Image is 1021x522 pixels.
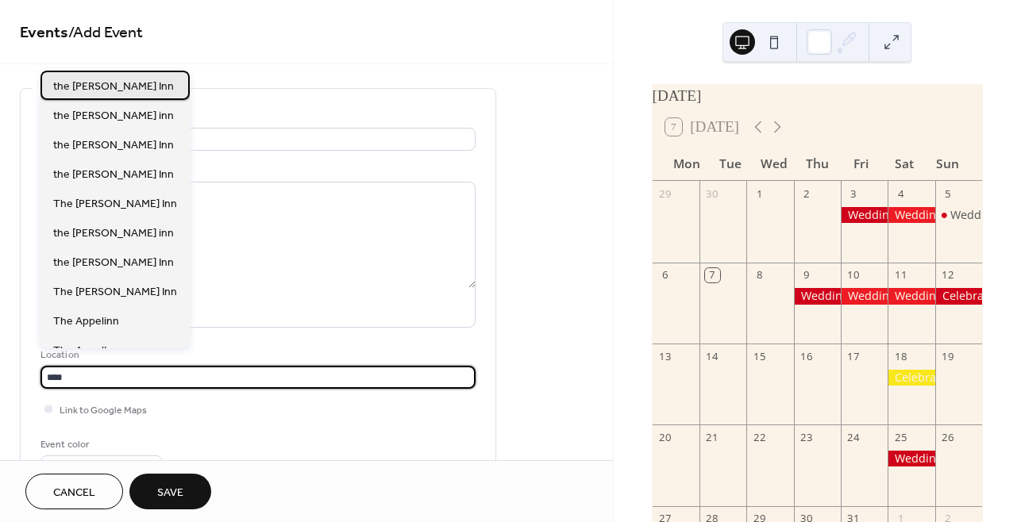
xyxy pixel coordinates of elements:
button: Save [129,474,211,509]
span: the [PERSON_NAME] Inn [53,255,174,271]
div: 10 [846,268,861,282]
div: 16 [799,349,814,363]
div: 2 [799,186,814,201]
div: Event color [40,436,160,453]
div: 23 [799,431,814,445]
div: Fri [839,147,883,181]
div: 22 [752,431,766,445]
div: Wedding [935,207,982,223]
span: the [PERSON_NAME] inn [53,225,174,242]
div: 9 [799,268,814,282]
span: Cancel [53,485,95,501]
div: [DATE] [653,85,982,108]
div: Wedding [841,207,888,223]
div: Celebration [935,288,982,304]
div: 11 [893,268,907,282]
div: Wedding [888,207,934,223]
div: Title [40,109,472,125]
div: 3 [846,186,861,201]
div: 14 [705,349,719,363]
div: 17 [846,349,861,363]
div: 30 [705,186,719,201]
div: Wed [752,147,796,181]
span: The Appelinn [53,313,119,330]
span: Save [157,485,183,501]
div: Wedding [888,288,934,304]
div: Mon [665,147,709,181]
button: Cancel [25,474,123,509]
div: Tue [708,147,752,181]
div: 29 [658,186,672,201]
div: 12 [941,268,955,282]
div: Wedding [794,288,841,304]
div: Wedding [888,451,934,466]
span: The AppelInn [53,343,119,359]
div: 13 [658,349,672,363]
a: Events [20,17,68,48]
div: 5 [941,186,955,201]
span: the [PERSON_NAME] Inn [53,167,174,183]
div: 26 [941,431,955,445]
span: Link to Google Maps [60,402,147,419]
div: 19 [941,349,955,363]
div: 18 [893,349,907,363]
div: 25 [893,431,907,445]
span: The [PERSON_NAME] Inn [53,196,177,213]
div: Wedding [841,288,888,304]
div: Sat [882,147,926,181]
div: 7 [705,268,719,282]
span: the [PERSON_NAME] Inn [53,79,174,95]
div: 6 [658,268,672,282]
span: the [PERSON_NAME] Inn [53,137,174,154]
div: Celebration [888,370,934,386]
div: 1 [752,186,766,201]
div: 8 [752,268,766,282]
div: Location [40,347,472,363]
div: Wedding [950,207,998,223]
span: the [PERSON_NAME] inn [53,108,174,125]
div: 15 [752,349,766,363]
div: Thu [796,147,839,181]
span: / Add Event [68,17,143,48]
div: 24 [846,431,861,445]
div: 20 [658,431,672,445]
div: 4 [893,186,907,201]
div: 21 [705,431,719,445]
span: The [PERSON_NAME] Inn [53,284,177,301]
div: Description [40,163,472,179]
div: Sun [926,147,969,181]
